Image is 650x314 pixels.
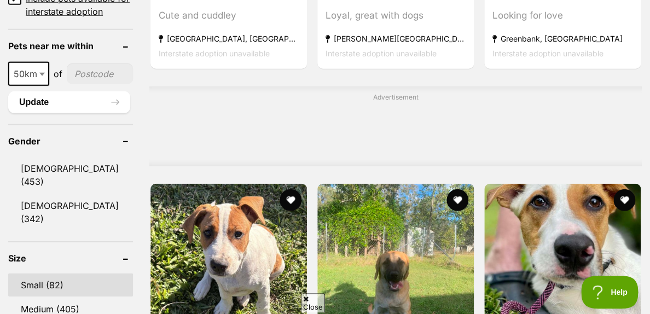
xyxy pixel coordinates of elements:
[446,189,468,211] button: favourite
[8,91,130,113] button: Update
[159,8,299,23] div: Cute and cuddley
[8,157,133,193] a: [DEMOGRAPHIC_DATA] (453)
[9,66,48,82] span: 50km
[54,67,62,80] span: of
[326,31,466,46] strong: [PERSON_NAME][GEOGRAPHIC_DATA], [GEOGRAPHIC_DATA]
[492,49,603,58] span: Interstate adoption unavailable
[159,49,270,58] span: Interstate adoption unavailable
[8,274,133,296] a: Small (82)
[581,276,639,309] iframe: Help Scout Beacon - Open
[8,194,133,230] a: [DEMOGRAPHIC_DATA] (342)
[613,189,635,211] button: favourite
[8,62,49,86] span: 50km
[301,293,325,312] span: Close
[8,41,133,51] header: Pets near me within
[67,63,133,84] input: postcode
[326,49,437,58] span: Interstate adoption unavailable
[8,253,133,263] header: Size
[492,8,632,23] div: Looking for love
[326,8,466,23] div: Loyal, great with dogs
[159,31,299,46] strong: [GEOGRAPHIC_DATA], [GEOGRAPHIC_DATA]
[492,31,632,46] strong: Greenbank, [GEOGRAPHIC_DATA]
[149,86,642,166] div: Advertisement
[280,189,301,211] button: favourite
[8,136,133,146] header: Gender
